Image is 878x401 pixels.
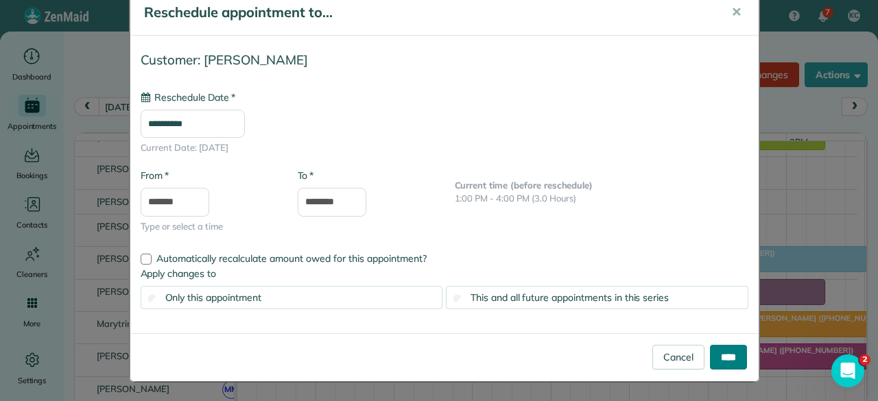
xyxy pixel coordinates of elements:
[652,345,704,369] a: Cancel
[298,169,313,182] label: To
[141,220,277,234] span: Type or select a time
[141,169,169,182] label: From
[144,3,712,22] h5: Reschedule appointment to...
[471,291,669,304] span: This and all future appointments in this series
[141,90,235,104] label: Reschedule Date
[859,354,870,365] span: 2
[831,354,864,387] iframe: Intercom live chat
[156,252,427,265] span: Automatically recalculate amount owed for this appointment?
[453,295,462,304] input: This and all future appointments in this series
[165,291,261,304] span: Only this appointment
[731,4,741,20] span: ✕
[455,192,748,206] p: 1:00 PM - 4:00 PM (3.0 Hours)
[147,295,156,304] input: Only this appointment
[141,141,748,155] span: Current Date: [DATE]
[141,53,748,67] h4: Customer: [PERSON_NAME]
[455,180,593,191] b: Current time (before reschedule)
[141,267,748,280] label: Apply changes to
